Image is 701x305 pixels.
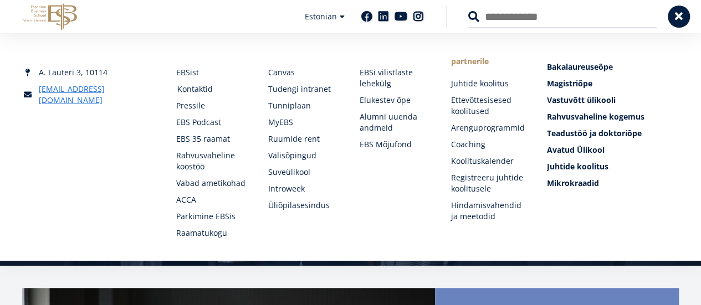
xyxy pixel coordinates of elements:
a: [EMAIL_ADDRESS][DOMAIN_NAME] [39,84,154,106]
a: Alumni uuenda andmeid [360,111,429,133]
a: ACCA [176,194,245,205]
a: Ettevõttesisesed koolitused [451,95,525,117]
a: Parkimine EBSis [176,211,245,222]
a: EBS Podcast [176,117,245,128]
a: Introweek [268,183,337,194]
a: Linkedin [378,11,389,22]
a: Mikrokraadid [547,178,679,189]
span: Mikrokraadid [547,178,599,188]
a: EBSist [176,67,245,78]
a: Youtube [395,11,407,22]
a: Tudengi intranet [268,84,337,95]
a: Bakalaureuseõpe [547,61,679,73]
span: Teadustöö ja doktoriõpe [547,128,642,138]
a: Koolituskalender [451,156,525,167]
a: Pressile [176,100,245,111]
span: Avatud Ülikool [547,144,605,155]
a: EBS Mõjufond [360,139,429,150]
span: Ettevõtjale ja partnerile [451,45,525,67]
a: Magistriõpe [547,78,679,89]
a: Rahvusvaheline koostöö [176,150,245,172]
a: Juhtide koolitus [451,78,525,89]
a: Elukestev õpe [360,95,429,106]
a: Vastuvõtt ülikooli [547,95,679,106]
a: MyEBS [268,117,337,128]
a: Suveülikool [268,167,337,178]
a: Vabad ametikohad [176,178,245,189]
a: Välisõpingud [268,150,337,161]
a: Instagram [413,11,424,22]
a: Rahvusvaheline kogemus [547,111,679,122]
a: Hindamisvahendid ja meetodid [451,200,525,222]
span: Rahvusvaheline kogemus [547,111,644,122]
span: Magistriõpe [547,78,592,89]
a: Facebook [361,11,372,22]
a: Teadustöö ja doktoriõpe [547,128,679,139]
div: A. Lauteri 3, 10114 [22,67,154,78]
span: Bakalaureuseõpe [547,61,613,72]
span: Juhtide koolitus [547,161,608,172]
a: Tunniplaan [268,100,337,111]
a: Raamatukogu [176,228,245,239]
a: EBS 35 raamat [176,133,245,144]
a: EBSi vilistlaste lehekülg [360,67,429,89]
a: Canvas [268,67,337,78]
span: Vastuvõtt ülikooli [547,95,616,105]
a: Kontaktid [177,84,247,95]
a: Registreeru juhtide koolitusele [451,172,525,194]
a: Coaching [451,139,525,150]
a: Ruumide rent [268,133,337,144]
a: Juhtide koolitus [547,161,679,172]
a: Arenguprogrammid [451,122,525,133]
a: Avatud Ülikool [547,144,679,156]
a: Üliõpilasesindus [268,200,337,211]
